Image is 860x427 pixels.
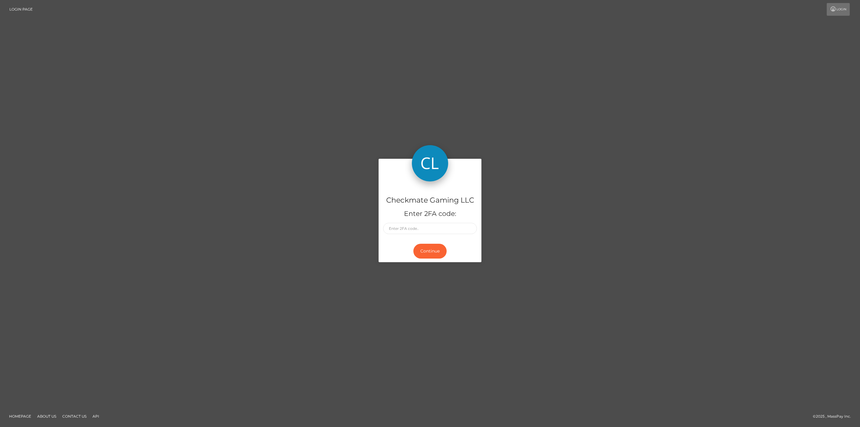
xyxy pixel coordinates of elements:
a: Contact Us [60,412,89,421]
input: Enter 2FA code.. [383,223,477,234]
h4: Checkmate Gaming LLC [383,195,477,206]
a: Homepage [7,412,34,421]
a: Login Page [9,3,33,16]
h5: Enter 2FA code: [383,209,477,219]
a: Login [827,3,850,16]
img: Checkmate Gaming LLC [412,145,448,181]
div: © 2025 , MassPay Inc. [813,413,855,420]
a: About Us [35,412,59,421]
a: API [90,412,102,421]
button: Continue [413,244,447,259]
